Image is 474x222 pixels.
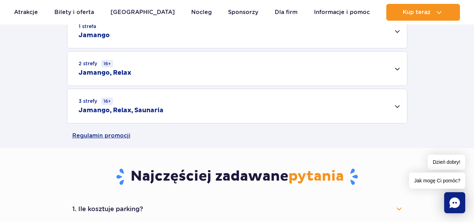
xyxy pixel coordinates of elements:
h2: Jamango, Relax, Saunaria [79,106,163,115]
span: Dzień dobry! [428,155,465,170]
a: Regulamin promocji [72,123,402,148]
span: Jak mogę Ci pomóc? [409,173,465,189]
button: Kup teraz [386,4,460,21]
h2: Jamango, Relax [79,69,131,77]
span: pytania [288,168,344,185]
a: Atrakcje [14,4,38,21]
small: 16+ [101,97,113,105]
a: Bilety i oferta [54,4,94,21]
div: Chat [444,192,465,213]
span: Kup teraz [403,9,430,15]
small: 16+ [101,60,113,67]
a: Nocleg [191,4,212,21]
h2: Jamango [79,31,110,40]
small: 1 strefa [79,23,96,30]
a: Dla firm [275,4,298,21]
h3: Najczęściej zadawane [72,168,402,186]
small: 3 strefy [79,97,113,105]
a: Sponsorzy [228,4,258,21]
a: Informacje i pomoc [314,4,370,21]
small: 2 strefy [79,60,113,67]
button: 1. Ile kosztuje parking? [72,201,402,217]
a: [GEOGRAPHIC_DATA] [111,4,175,21]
